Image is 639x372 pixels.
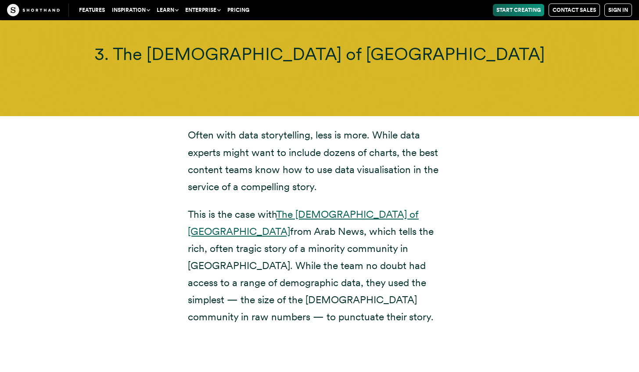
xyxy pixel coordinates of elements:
[94,43,545,64] span: 3. The [DEMOGRAPHIC_DATA] of [GEOGRAPHIC_DATA]
[188,206,451,326] p: This is the case with from Arab News, which tells the rich, often tragic story of a minority comm...
[153,4,182,16] button: Learn
[7,4,60,16] img: The Craft
[188,208,419,237] a: The [DEMOGRAPHIC_DATA] of [GEOGRAPHIC_DATA]
[549,4,600,17] a: Contact Sales
[188,127,451,195] p: Often with data storytelling, less is more. While data experts might want to include dozens of ch...
[182,4,224,16] button: Enterprise
[604,4,632,17] a: Sign in
[108,4,153,16] button: Inspiration
[224,4,253,16] a: Pricing
[75,4,108,16] a: Features
[493,4,544,16] a: Start Creating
